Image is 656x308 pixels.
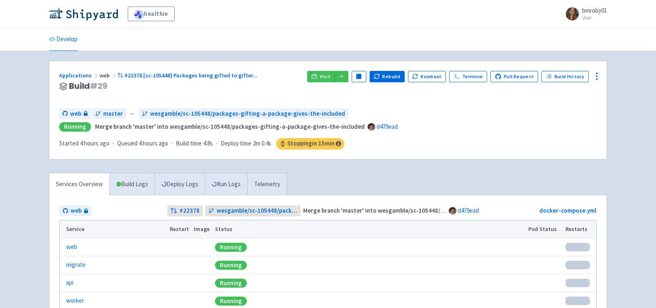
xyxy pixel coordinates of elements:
[59,138,344,150] div: · · ·
[150,109,345,119] span: wesgamble/sc-105448/packages-gifting-a-package-gives-the-included
[128,7,175,21] a: healthie
[370,71,405,82] button: Rebuild
[221,139,251,148] span: Deploy time
[303,207,573,214] strong: Merge branch 'master' into wesgamble/sc-105448/packages-gifting-a-package-gives-the-included
[100,72,117,79] span: web
[449,71,487,82] a: Terminal
[180,206,199,216] strong: # 22378
[541,71,589,82] a: Build History
[69,81,107,91] span: Build
[276,138,344,150] span: Stopping in 15 min
[117,139,168,147] span: Queued
[129,109,135,119] span: ←
[408,71,446,82] button: Rowboat
[320,73,330,80] span: Visit
[176,139,202,148] span: Build time
[49,7,118,20] img: Shipyard logo
[215,261,247,270] div: Running
[49,173,109,196] a: Services Overview
[66,260,86,270] a: migrate
[203,139,213,148] span: 4.8s
[253,139,271,148] span: 2m 0.4s
[167,205,203,216] a: #22378
[59,139,109,147] span: Started
[139,139,168,147] time: 4 hours ago
[60,205,91,216] a: web
[205,205,301,216] a: wesgamble/sc-105448/packages-gifting-a-package-gives-the-included
[155,173,205,196] a: Deploy Logs
[80,139,109,147] time: 4 hours ago
[95,123,365,130] strong: Merge branch 'master' into wesgamble/sc-105448/packages-gifting-a-package-gives-the-included
[205,173,247,196] a: Run Logs
[213,220,526,238] th: Status
[110,173,155,196] a: Build Logs
[215,297,247,306] div: Running
[352,71,366,82] button: Pause
[377,123,398,130] a: d479ead
[582,7,607,14] span: bmroby01
[490,71,538,82] a: Pull Request
[124,72,257,79] span: #22378 [sc-105448] Packages being gifted to gifter ...
[458,207,479,214] a: d479ead
[217,206,298,216] span: wesgamble/sc-105448/packages-gifting-a-package-gives-the-included
[59,122,91,132] div: Running
[71,206,82,216] span: web
[582,15,607,20] small: User
[563,220,596,238] th: Restarts
[59,72,100,79] a: Applications
[139,108,348,119] a: wesgamble/sc-105448/packages-gifting-a-package-gives-the-included
[117,72,259,79] a: #22378 [sc-105448] Packages being gifted to gifter...
[191,220,213,238] th: Image
[526,220,563,238] th: Pod Status
[59,108,91,119] a: web
[70,109,81,119] span: web
[66,296,84,306] a: worker
[60,220,167,238] th: Service
[49,28,78,51] a: Develop
[103,109,123,119] span: master
[215,279,247,288] div: Running
[90,80,107,92] span: # 29
[561,7,607,20] a: bmroby01 User
[307,71,335,82] a: Visit
[167,220,191,238] th: Restart
[215,243,247,252] div: Running
[66,242,77,252] a: web
[66,278,73,288] a: api
[247,173,287,196] a: Telemetry
[92,108,126,119] a: master
[539,207,596,214] a: docker-compose.yml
